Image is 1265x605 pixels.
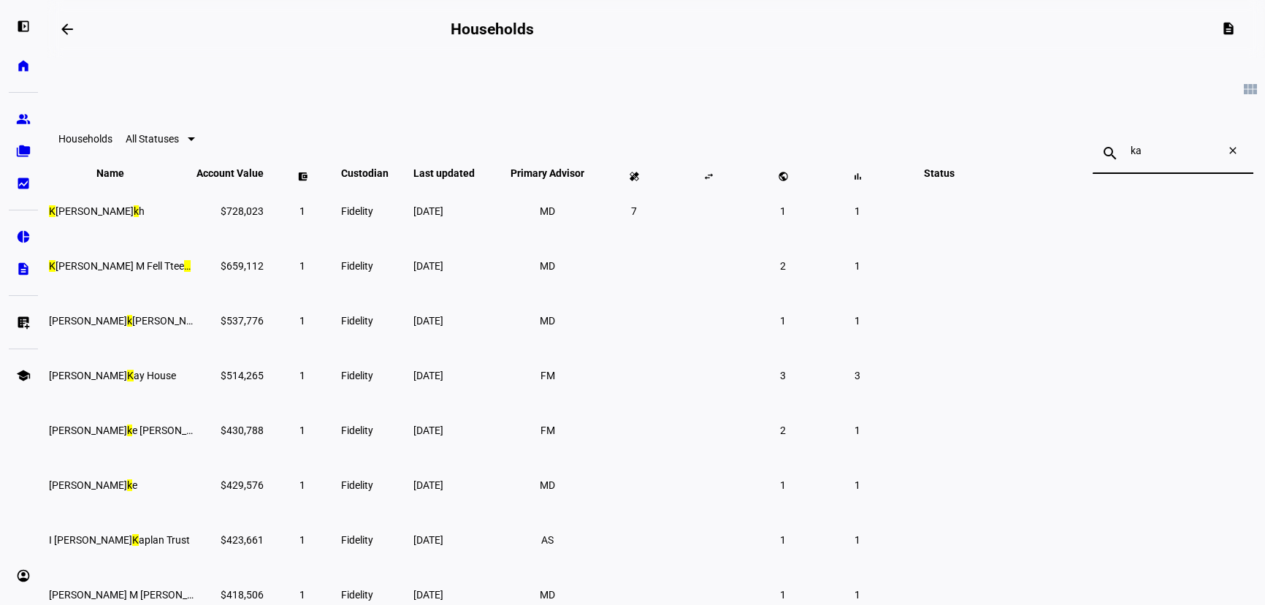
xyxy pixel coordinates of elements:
eth-data-table-title: Households [58,133,112,145]
span: Primary Advisor [500,167,595,179]
span: 1 [299,425,305,436]
li: MD [535,308,561,334]
mark: K [127,370,134,381]
span: Samantha M Clar<mark>k</mark>e [49,479,137,491]
mark: K [49,260,56,272]
td: $429,576 [196,458,264,511]
eth-mat-symbol: folder_copy [16,144,31,159]
eth-mat-symbol: account_circle [16,568,31,583]
eth-mat-symbol: bid_landscape [16,176,31,191]
span: 1 [780,205,786,217]
span: Status [913,167,966,179]
eth-mat-symbol: pie_chart [16,229,31,244]
li: MD [535,198,561,224]
td: $514,265 [196,349,264,402]
a: pie_chart [9,222,38,251]
span: <mark>K</mark>ristine M Fell Ttee <mark>K</mark>ristine M Fell Living Trust [49,260,352,272]
span: Fidelity [341,315,373,327]
span: 1 [299,589,305,601]
mark: k [127,315,132,327]
span: David Loc<mark>k</mark>e Porter [49,425,218,436]
span: 1 [855,260,860,272]
span: 1 [780,589,786,601]
span: Fidelity [341,589,373,601]
span: [DATE] [413,589,443,601]
mark: k [127,425,132,436]
span: Account Value [196,167,264,179]
span: 3 [855,370,860,381]
span: I Leon <mark>K</mark>aplan Trust [49,534,190,546]
span: [DATE] [413,205,443,217]
span: Last updated [413,167,497,179]
eth-mat-symbol: home [16,58,31,73]
td: $537,776 [196,294,264,347]
mat-icon: search [1093,145,1128,162]
span: Fidelity [341,260,373,272]
span: Bonnie <mark>K</mark>ay House [49,370,176,381]
mark: K [49,205,56,217]
eth-mat-symbol: description [16,262,31,276]
span: Deborah Lynn Mar<mark>k</mark>owitz [49,315,210,327]
span: 2 [780,260,786,272]
td: $423,661 [196,513,264,566]
a: description [9,254,38,284]
li: MD [535,253,561,279]
eth-mat-symbol: left_panel_open [16,19,31,34]
input: Search [1131,145,1215,156]
span: 1 [299,205,305,217]
a: home [9,51,38,80]
span: [DATE] [413,479,443,491]
li: FM [535,417,561,444]
span: 1 [855,479,860,491]
span: [DATE] [413,315,443,327]
span: [DATE] [413,534,443,546]
span: 1 [780,534,786,546]
span: 1 [855,425,860,436]
mark: k [134,205,139,217]
span: Custodian [341,167,410,179]
mark: K [132,534,139,546]
span: 1 [299,260,305,272]
span: 1 [299,479,305,491]
span: Fidelity [341,205,373,217]
td: $659,112 [196,239,264,292]
span: 1 [299,315,305,327]
td: $728,023 [196,184,264,237]
a: bid_landscape [9,169,38,198]
eth-mat-symbol: group [16,112,31,126]
span: 1 [855,315,860,327]
span: 1 [780,479,786,491]
eth-mat-symbol: list_alt_add [16,315,31,330]
span: 1 [780,315,786,327]
span: 1 [299,534,305,546]
span: Fidelity [341,425,373,436]
span: Fidelity [341,534,373,546]
span: 1 [855,589,860,601]
span: 1 [855,205,860,217]
a: folder_copy [9,137,38,166]
span: Fidelity [341,370,373,381]
td: $430,788 [196,403,264,457]
span: 1 [855,534,860,546]
mat-icon: close [1218,145,1253,162]
a: group [9,104,38,134]
span: All Statuses [126,133,179,145]
mat-icon: description [1220,21,1235,36]
h2: Households [451,20,533,38]
eth-mat-symbol: school [16,368,31,383]
span: [DATE] [413,425,443,436]
li: MD [535,472,561,498]
span: 1 [299,370,305,381]
span: Christine M Manya<mark>k</mark> [49,589,223,601]
span: 7 [631,205,637,217]
span: [DATE] [413,370,443,381]
mark: k [127,479,132,491]
mat-icon: arrow_backwards [58,20,76,38]
mat-icon: view_module [1242,80,1259,98]
li: FM [535,362,561,389]
li: AS [535,527,561,553]
span: [DATE] [413,260,443,272]
span: Fidelity [341,479,373,491]
span: 2 [780,425,786,436]
span: <mark>K</mark>ashif Shei<mark>k</mark>h [49,205,145,217]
